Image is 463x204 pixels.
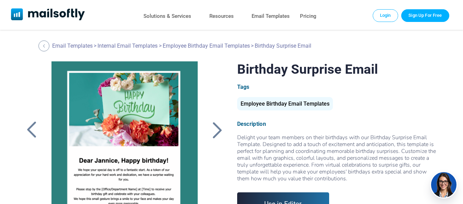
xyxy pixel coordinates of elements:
a: Login [373,9,398,22]
a: Employee Birthday Email Templates [237,103,333,106]
div: Tags [237,84,440,90]
div: Delight your team members on their birthdays with our Birthday Surprise Email Template. Designed ... [237,134,440,182]
a: Back [38,40,51,51]
a: Trial [401,9,449,22]
a: Solutions & Services [143,11,191,21]
a: Pricing [300,11,316,21]
a: Internal Email Templates [97,43,158,49]
a: Employee Birthday Email Templates [163,43,250,49]
div: Employee Birthday Email Templates [237,97,333,110]
a: Resources [209,11,234,21]
a: Back [209,121,226,139]
a: Email Templates [252,11,290,21]
div: Description [237,121,440,127]
a: Email Templates [52,43,93,49]
a: Mailsoftly [11,8,85,22]
h1: Birthday Surprise Email [237,61,440,77]
a: Back [23,121,40,139]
